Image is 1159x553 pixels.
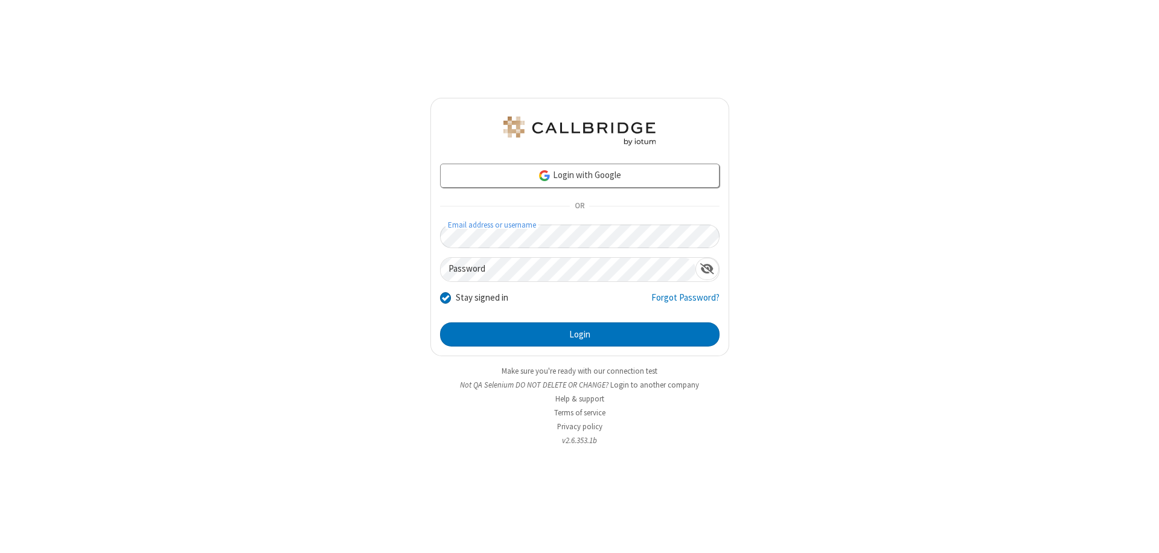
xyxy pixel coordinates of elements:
button: Login [440,322,720,347]
li: v2.6.353.1b [430,435,729,446]
span: OR [570,198,589,215]
img: google-icon.png [538,169,551,182]
a: Login with Google [440,164,720,188]
a: Terms of service [554,408,605,418]
input: Email address or username [440,225,720,248]
button: Login to another company [610,379,699,391]
a: Make sure you're ready with our connection test [502,366,657,376]
a: Forgot Password? [651,291,720,314]
div: Show password [695,258,719,280]
img: QA Selenium DO NOT DELETE OR CHANGE [501,117,658,145]
li: Not QA Selenium DO NOT DELETE OR CHANGE? [430,379,729,391]
input: Password [441,258,695,281]
a: Privacy policy [557,421,602,432]
a: Help & support [555,394,604,404]
label: Stay signed in [456,291,508,305]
